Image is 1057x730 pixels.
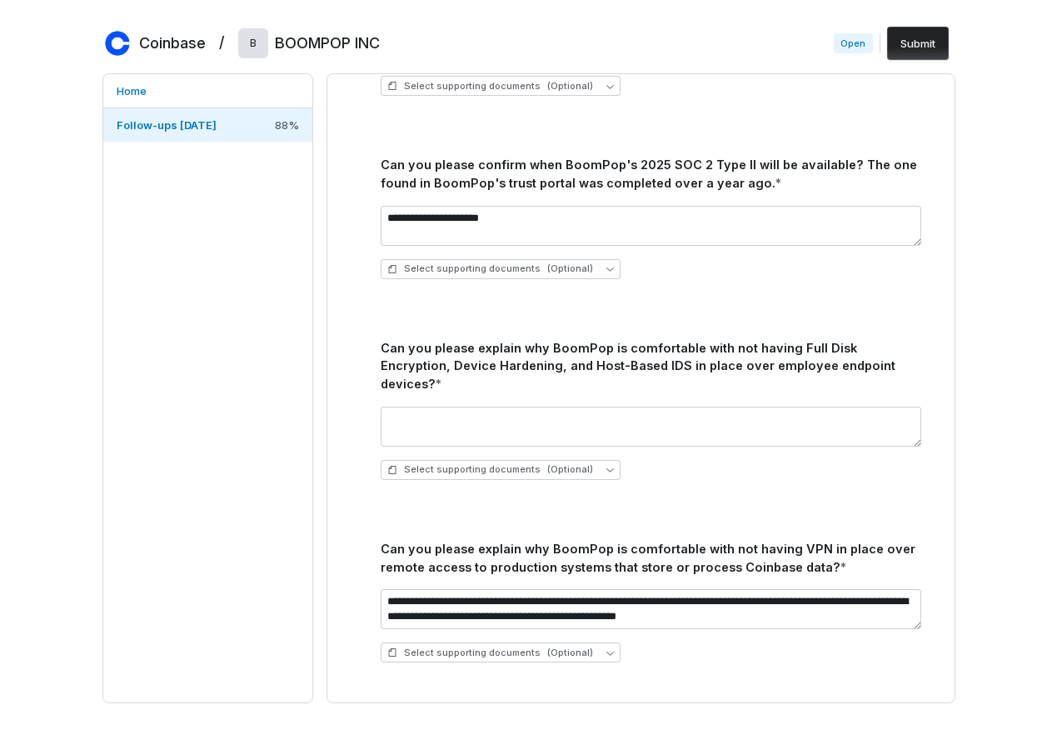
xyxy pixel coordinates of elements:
[117,118,217,132] span: Follow-ups [DATE]
[387,647,593,659] span: Select supporting documents
[381,156,921,192] div: Can you please confirm when BoomPop's 2025 SOC 2 Type II will be available? The one found in Boom...
[275,32,380,54] h2: BOOMPOP INC
[139,32,206,54] h2: Coinbase
[834,33,872,53] span: Open
[387,463,593,476] span: Select supporting documents
[547,80,593,92] span: (Optional)
[547,463,593,476] span: (Optional)
[381,339,921,393] div: Can you please explain why BoomPop is comfortable with not having Full Disk Encryption, Device Ha...
[547,262,593,275] span: (Optional)
[219,28,225,53] h2: /
[381,540,921,577] div: Can you please explain why BoomPop is comfortable with not having VPN in place over remote access...
[887,27,949,60] button: Submit
[387,262,593,275] span: Select supporting documents
[103,108,312,142] a: Follow-ups [DATE]88%
[387,80,593,92] span: Select supporting documents
[547,647,593,659] span: (Optional)
[103,74,312,107] a: Home
[275,117,299,132] span: 88 %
